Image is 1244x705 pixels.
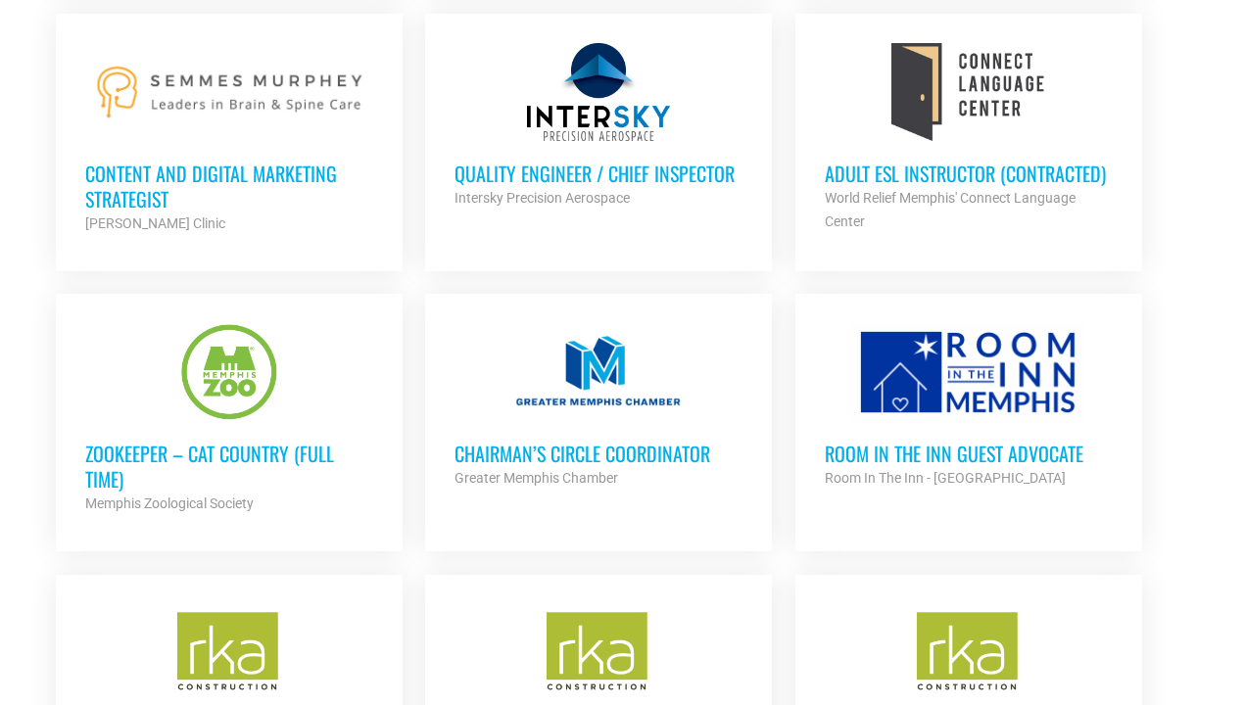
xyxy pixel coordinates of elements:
[85,441,373,492] h3: Zookeeper – Cat Country (Full Time)
[56,14,403,264] a: Content and Digital Marketing Strategist [PERSON_NAME] Clinic
[455,470,618,486] strong: Greater Memphis Chamber
[85,215,225,231] strong: [PERSON_NAME] Clinic
[795,294,1142,519] a: Room in the Inn Guest Advocate Room In The Inn - [GEOGRAPHIC_DATA]
[455,190,630,206] strong: Intersky Precision Aerospace
[425,14,772,239] a: Quality Engineer / Chief Inspector Intersky Precision Aerospace
[825,161,1113,186] h3: Adult ESL Instructor (Contracted)
[825,441,1113,466] h3: Room in the Inn Guest Advocate
[455,441,742,466] h3: Chairman’s Circle Coordinator
[825,190,1076,229] strong: World Relief Memphis' Connect Language Center
[85,161,373,211] h3: Content and Digital Marketing Strategist
[85,495,254,511] strong: Memphis Zoological Society
[455,161,742,186] h3: Quality Engineer / Chief Inspector
[425,294,772,519] a: Chairman’s Circle Coordinator Greater Memphis Chamber
[825,470,1066,486] strong: Room In The Inn - [GEOGRAPHIC_DATA]
[795,14,1142,262] a: Adult ESL Instructor (Contracted) World Relief Memphis' Connect Language Center
[56,294,403,544] a: Zookeeper – Cat Country (Full Time) Memphis Zoological Society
